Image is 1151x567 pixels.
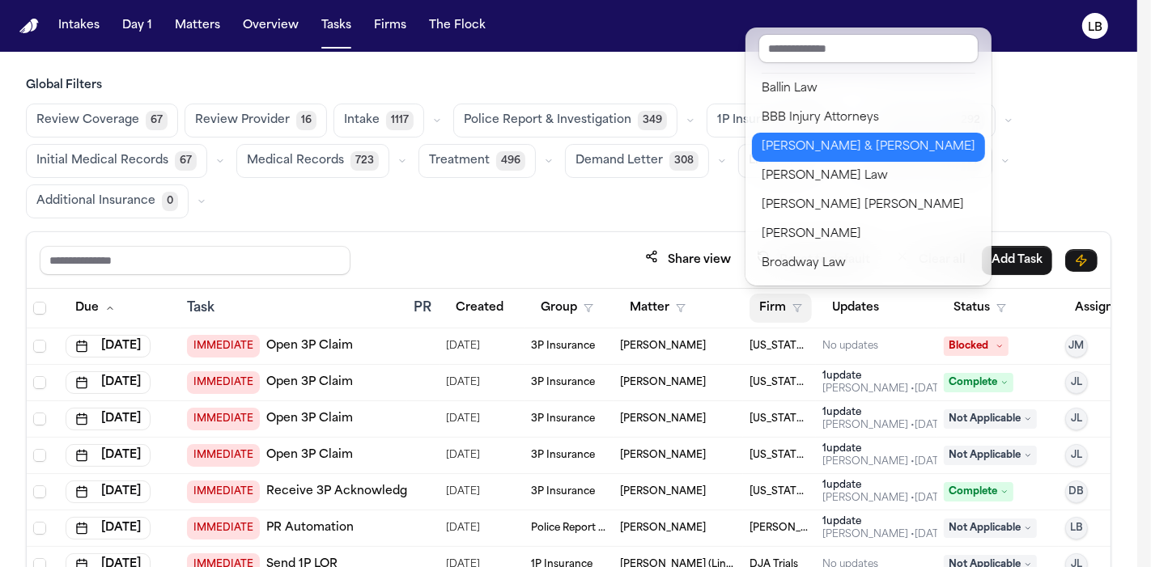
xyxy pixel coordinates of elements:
button: Firm [750,294,812,323]
div: [PERSON_NAME] [762,225,975,244]
div: [PERSON_NAME] [PERSON_NAME] [762,196,975,215]
div: Broadway Law [762,254,975,273]
div: BBB Injury Attorneys [762,108,975,128]
div: [PERSON_NAME] & [PERSON_NAME] [762,138,975,157]
div: Ballin Law [762,79,975,99]
div: [PERSON_NAME] Law [762,167,975,186]
div: Firm [745,28,992,286]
